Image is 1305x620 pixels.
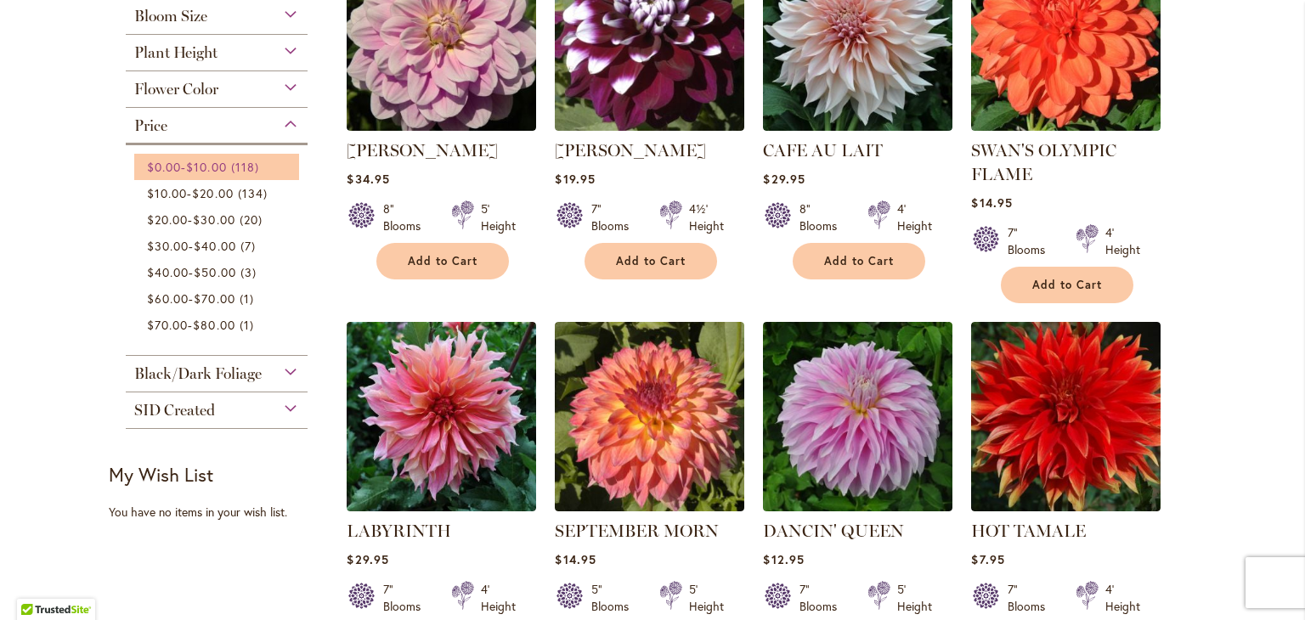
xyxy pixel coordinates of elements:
div: 8" Blooms [799,200,847,234]
a: $70.00-$80.00 1 [147,316,291,334]
span: $14.95 [555,551,596,567]
strong: My Wish List [109,462,213,487]
span: $40.00 [194,238,235,254]
span: - [147,211,235,228]
span: Plant Height [134,43,217,62]
span: $29.95 [763,171,805,187]
span: - [147,264,236,280]
button: Add to Cart [376,243,509,279]
span: 118 [231,158,263,176]
span: $60.00 [147,290,189,307]
a: $40.00-$50.00 3 [147,263,291,281]
a: $30.00-$40.00 7 [147,237,291,255]
span: 1 [240,316,258,334]
div: 4' Height [1105,224,1140,258]
span: Add to Cart [1032,278,1102,292]
button: Add to Cart [793,243,925,279]
span: $14.95 [971,194,1012,211]
span: Add to Cart [824,254,894,268]
a: Café Au Lait [763,118,952,134]
span: $34.95 [347,171,389,187]
a: CAFE AU LAIT [763,140,883,161]
div: 4' Height [481,581,516,615]
span: 1 [240,290,258,307]
div: 7" Blooms [799,581,847,615]
span: Price [134,116,167,135]
img: Labyrinth [347,322,536,511]
span: $50.00 [194,264,235,280]
div: 7" Blooms [383,581,431,615]
div: 5' Height [689,581,724,615]
span: - [147,159,227,175]
button: Add to Cart [585,243,717,279]
a: HOT TAMALE [971,521,1086,541]
a: SWAN'S OLYMPIC FLAME [971,140,1116,184]
a: SEPTEMBER MORN [555,521,719,541]
div: 4' Height [897,200,932,234]
a: $10.00-$20.00 134 [147,184,291,202]
a: DANCIN' QUEEN [763,521,904,541]
div: 5' Height [897,581,932,615]
span: $10.00 [186,159,226,175]
a: Ryan C [555,118,744,134]
span: 134 [238,184,272,202]
span: Black/Dark Foliage [134,364,262,383]
span: - [147,238,236,254]
div: 5" Blooms [591,581,639,615]
a: LABYRINTH [347,521,451,541]
span: $0.00 [147,159,181,175]
span: - [147,290,235,307]
div: 7" Blooms [1008,581,1055,615]
div: 4½' Height [689,200,724,234]
iframe: Launch Accessibility Center [13,560,60,607]
span: Add to Cart [408,254,477,268]
a: $20.00-$30.00 20 [147,211,291,228]
span: 7 [240,237,260,255]
span: $10.00 [147,185,187,201]
img: Dancin' Queen [763,322,952,511]
button: Add to Cart [1001,267,1133,303]
a: Swan's Olympic Flame [971,118,1161,134]
span: $20.00 [147,211,188,228]
div: 7" Blooms [1008,224,1055,258]
span: $20.00 [192,185,233,201]
a: $0.00-$10.00 118 [147,158,291,176]
span: - [147,185,234,201]
span: $40.00 [147,264,189,280]
div: 8" Blooms [383,200,431,234]
a: Randi Dawn [347,118,536,134]
span: Bloom Size [134,7,207,25]
div: You have no items in your wish list. [109,504,336,521]
div: 7" Blooms [591,200,639,234]
span: $19.95 [555,171,595,187]
img: Hot Tamale [971,322,1161,511]
a: Dancin' Queen [763,499,952,515]
a: Hot Tamale [971,499,1161,515]
span: $70.00 [194,290,234,307]
span: SID Created [134,401,215,420]
span: $80.00 [193,317,234,333]
span: - [147,317,235,333]
img: September Morn [555,322,744,511]
span: $29.95 [347,551,388,567]
div: 4' Height [1105,581,1140,615]
span: $7.95 [971,551,1004,567]
span: $12.95 [763,551,804,567]
a: Labyrinth [347,499,536,515]
span: $30.00 [147,238,189,254]
a: [PERSON_NAME] [347,140,498,161]
a: [PERSON_NAME] [555,140,706,161]
span: 20 [240,211,267,228]
span: $30.00 [193,211,234,228]
a: $60.00-$70.00 1 [147,290,291,307]
span: Add to Cart [616,254,686,268]
span: $70.00 [147,317,188,333]
div: 5' Height [481,200,516,234]
span: 3 [240,263,261,281]
span: Flower Color [134,80,218,99]
a: September Morn [555,499,744,515]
